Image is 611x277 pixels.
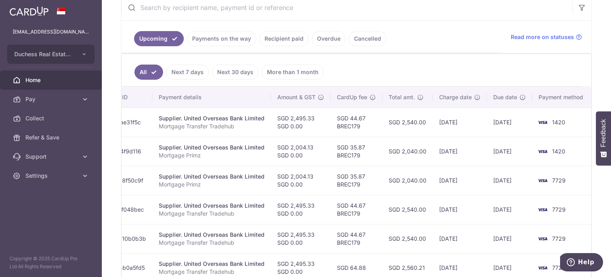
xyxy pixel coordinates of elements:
[14,50,73,58] span: Duchess Real Estate Investment Pte Ltd
[535,176,551,185] img: Bank Card
[159,181,265,189] p: Mortgage Primz
[271,166,331,195] td: SGD 2,004.13 SGD 0.00
[25,95,78,103] span: Pay
[159,268,265,276] p: Mortgage Transfer Tradehub
[25,114,78,122] span: Collect
[271,195,331,224] td: SGD 2,495.33 SGD 0.00
[493,93,517,101] span: Due date
[91,87,152,108] th: Payment ID
[159,202,265,210] div: Supplier. United Overseas Bank Limited
[25,76,78,84] span: Home
[159,173,265,181] div: Supplier. United Overseas Bank Limited
[159,151,265,159] p: Mortgage Primz
[511,33,582,41] a: Read more on statuses
[382,224,433,253] td: SGD 2,540.00
[552,235,566,242] span: 7729
[433,166,487,195] td: [DATE]
[91,224,152,253] td: txn_ddcb10b0b3b
[166,65,209,80] a: Next 7 days
[511,33,574,41] span: Read more on statuses
[560,253,603,273] iframe: Opens a widget where you can find more information
[159,231,265,239] div: Supplier. United Overseas Bank Limited
[271,224,331,253] td: SGD 2,495.33 SGD 0.00
[91,166,152,195] td: txn_22528f50c9f
[552,177,566,184] span: 7729
[552,206,566,213] span: 7729
[382,166,433,195] td: SGD 2,040.00
[552,119,565,126] span: 1420
[159,143,265,151] div: Supplier. United Overseas Bank Limited
[277,93,315,101] span: Amount & GST
[10,6,49,16] img: CardUp
[433,108,487,137] td: [DATE]
[25,134,78,141] span: Refer & Save
[159,239,265,247] p: Mortgage Transfer Tradehub
[25,172,78,180] span: Settings
[487,224,532,253] td: [DATE]
[535,234,551,244] img: Bank Card
[159,210,265,218] p: Mortgage Transfer Tradehub
[535,263,551,273] img: Bank Card
[535,205,551,214] img: Bank Card
[487,137,532,166] td: [DATE]
[331,166,382,195] td: SGD 35.87 BREC179
[382,195,433,224] td: SGD 2,540.00
[187,31,256,46] a: Payments on the way
[532,87,593,108] th: Payment method
[159,122,265,130] p: Mortgage Transfer Tradehub
[433,137,487,166] td: [DATE]
[259,31,309,46] a: Recipient paid
[91,195,152,224] td: txn_e2aef048bec
[433,224,487,253] td: [DATE]
[134,31,184,46] a: Upcoming
[91,108,152,137] td: txn_0515ae31f5c
[331,195,382,224] td: SGD 44.67 BREC179
[382,137,433,166] td: SGD 2,040.00
[382,108,433,137] td: SGD 2,540.00
[271,108,331,137] td: SGD 2,495.33 SGD 0.00
[159,260,265,268] div: Supplier. United Overseas Bank Limited
[271,137,331,166] td: SGD 2,004.13 SGD 0.00
[349,31,386,46] a: Cancelled
[535,147,551,156] img: Bank Card
[13,28,89,36] p: [EMAIL_ADDRESS][DOMAIN_NAME]
[134,65,163,80] a: All
[331,224,382,253] td: SGD 44.67 BREC179
[152,87,271,108] th: Payment details
[487,166,532,195] td: [DATE]
[7,45,95,64] button: Duchess Real Estate Investment Pte Ltd
[552,148,565,155] span: 1420
[331,137,382,166] td: SGD 35.87 BREC179
[600,119,607,147] span: Feedback
[552,264,566,271] span: 7729
[159,114,265,122] div: Supplier. United Overseas Bank Limited
[535,118,551,127] img: Bank Card
[262,65,324,80] a: More than 1 month
[389,93,415,101] span: Total amt.
[312,31,346,46] a: Overdue
[433,195,487,224] td: [DATE]
[487,195,532,224] td: [DATE]
[337,93,367,101] span: CardUp fee
[331,108,382,137] td: SGD 44.67 BREC179
[25,153,78,161] span: Support
[596,111,611,165] button: Feedback - Show survey
[487,108,532,137] td: [DATE]
[212,65,259,80] a: Next 30 days
[439,93,472,101] span: Charge date
[91,137,152,166] td: txn_c2bf4f9d116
